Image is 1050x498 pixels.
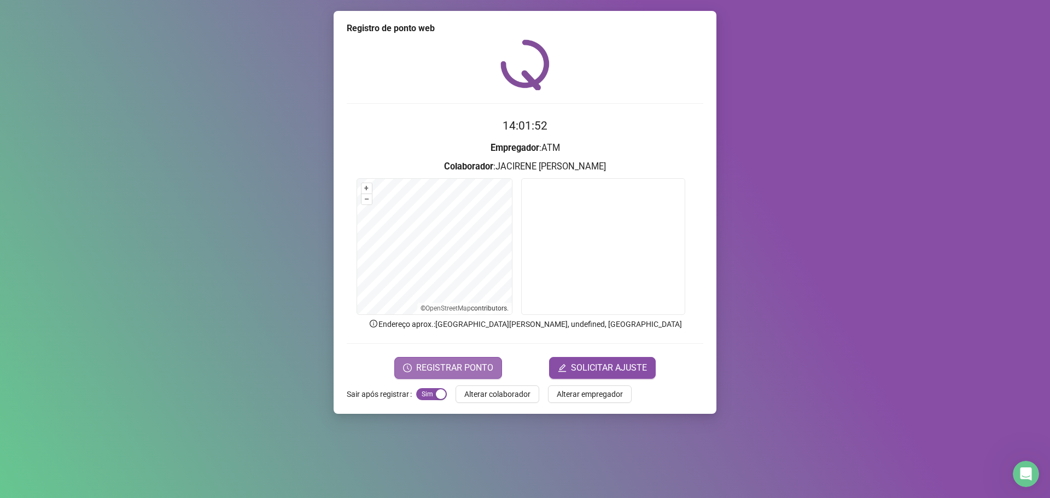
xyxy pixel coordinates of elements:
[22,168,183,179] div: Nosso bot e nossa equipe podem ajudar
[500,39,550,90] img: QRPoint
[403,364,412,372] span: clock-circle
[571,361,647,374] span: SOLICITAR AJUSTE
[347,318,703,330] p: Endereço aprox. : [GEOGRAPHIC_DATA][PERSON_NAME], undefined, [GEOGRAPHIC_DATA]
[107,17,129,39] img: Profile image for Maria
[394,357,502,379] button: REGISTRAR PONTO
[491,143,539,153] strong: Empregador
[557,388,623,400] span: Alterar empregador
[347,385,416,403] label: Sair após registrar
[347,22,703,35] div: Registro de ponto web
[22,78,197,96] p: Olá 👋
[503,119,547,132] time: 14:01:52
[22,156,183,168] div: Faça uma pergunta
[464,388,530,400] span: Alterar colaborador
[171,368,193,376] span: Ajuda
[347,141,703,155] h3: : ATM
[22,21,39,38] img: logo
[558,364,567,372] span: edit
[444,161,493,172] strong: Colaborador
[11,147,208,189] div: Faça uma perguntaNosso bot e nossa equipe podem ajudar
[416,361,493,374] span: REGISTRAR PONTO
[73,341,145,385] button: Mensagens
[456,385,539,403] button: Alterar colaborador
[421,304,509,312] li: © contributors.
[347,160,703,174] h3: : JACIRENE [PERSON_NAME]
[1013,461,1039,487] iframe: Intercom live chat
[369,319,378,329] span: info-circle
[25,368,48,376] span: Início
[128,17,150,39] img: Profile image for Ronald
[549,357,656,379] button: editSOLICITAR AJUSTE
[149,17,171,39] img: Profile image for Financeiro
[87,368,131,376] span: Mensagens
[361,194,372,204] button: –
[425,304,471,312] a: OpenStreetMap
[188,17,208,37] div: Fechar
[22,96,197,133] p: Como podemos ajudar?
[361,183,372,194] button: +
[548,385,632,403] button: Alterar empregador
[146,341,219,385] button: Ajuda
